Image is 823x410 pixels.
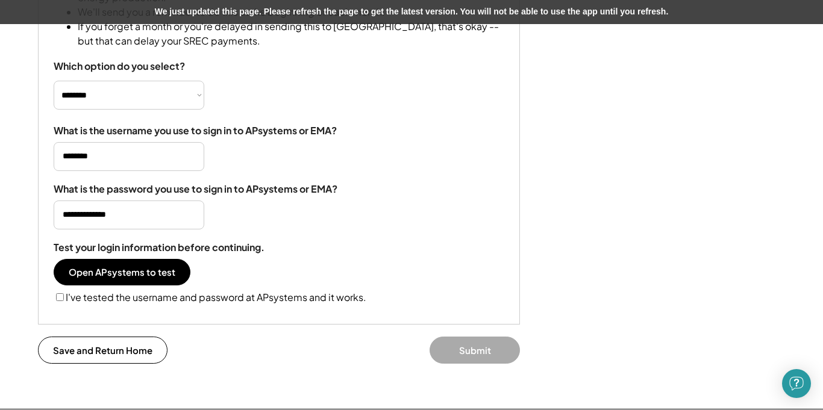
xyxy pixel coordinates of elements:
[782,369,811,398] div: Open Intercom Messenger
[54,259,190,285] button: Open APsystems to test
[430,337,520,364] button: Submit
[38,337,167,364] button: Save and Return Home
[54,125,337,137] div: What is the username you use to sign in to APsystems or EMA?
[54,183,337,196] div: What is the password you use to sign in to APsystems or EMA?
[78,19,504,48] li: If you forget a month or you're delayed in sending this to [GEOGRAPHIC_DATA], that's okay -- but ...
[66,291,366,303] label: I've tested the username and password at APsystems and it works.
[54,241,264,254] div: Test your login information before continuing.
[54,60,185,73] div: Which option do you select?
